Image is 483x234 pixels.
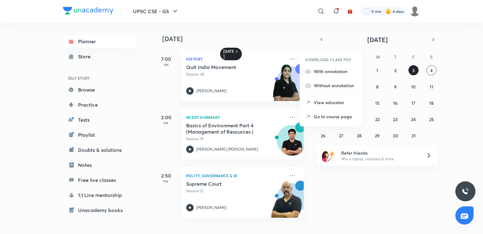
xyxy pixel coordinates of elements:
[411,84,416,90] abbr: October 10, 2025
[63,83,136,96] a: Browse
[408,130,419,141] button: October 31, 2025
[411,100,415,106] abbr: October 17, 2025
[196,88,227,94] p: [PERSON_NAME]
[375,116,380,122] abbr: October 22, 2025
[196,146,258,152] p: [PERSON_NAME] [PERSON_NAME]
[318,130,328,141] button: October 26, 2025
[429,116,434,122] abbr: October 25, 2025
[345,6,355,16] button: avatar
[186,72,285,77] p: Session 38
[186,136,285,142] p: Session 19
[429,100,434,106] abbr: October 18, 2025
[357,133,362,139] abbr: October 28, 2025
[411,116,416,122] abbr: October 24, 2025
[394,67,397,73] abbr: October 2, 2025
[411,133,416,139] abbr: October 31, 2025
[63,98,136,111] a: Practice
[354,130,364,141] button: October 28, 2025
[393,133,398,139] abbr: October 30, 2025
[186,114,285,121] p: NCERT Summary
[372,82,382,92] button: October 8, 2025
[426,65,436,75] button: October 4, 2025
[393,100,397,106] abbr: October 16, 2025
[63,73,136,83] h6: SELF STUDY
[339,133,343,139] abbr: October 27, 2025
[314,68,357,75] p: With annotation
[372,65,382,75] button: October 1, 2025
[376,67,378,73] abbr: October 1, 2025
[390,65,400,75] button: October 2, 2025
[372,114,382,124] button: October 22, 2025
[393,116,398,122] abbr: October 23, 2025
[186,122,264,135] h5: Basics of Environment Part 4 (Management of Resources )
[162,35,310,43] h4: [DATE]
[153,63,179,66] p: AM
[322,149,335,162] img: referral
[426,82,436,92] button: October 11, 2025
[412,54,415,60] abbr: Friday
[63,144,136,156] a: Doubts & solutions
[408,82,419,92] button: October 10, 2025
[321,133,325,139] abbr: October 26, 2025
[63,129,136,141] a: Playlist
[186,64,264,70] h5: Quit India Movement
[63,7,114,14] img: Company Logo
[462,188,469,195] img: ttu
[129,5,183,18] button: UPSC CSE - GS
[223,49,234,59] h6: [DATE]
[336,130,346,141] button: October 27, 2025
[375,133,380,139] abbr: October 29, 2025
[314,99,357,106] p: View educator
[63,204,136,216] a: Unacademy books
[390,82,400,92] button: October 9, 2025
[430,54,433,60] abbr: Saturday
[372,98,382,108] button: October 15, 2025
[341,156,419,162] p: Win a laptop, vouchers & more
[269,64,304,107] img: unacademy
[408,65,419,75] button: October 3, 2025
[78,53,94,60] div: Store
[314,113,357,120] p: Go to course page
[305,57,351,62] h6: DOWNLOAD CLASS PDF
[153,172,179,179] h5: 2:50
[430,84,433,90] abbr: October 11, 2025
[430,67,433,73] abbr: October 4, 2025
[277,128,307,158] img: Avatar
[63,159,136,171] a: Notes
[63,7,114,16] a: Company Logo
[367,35,388,44] span: [DATE]
[196,205,227,210] p: [PERSON_NAME]
[376,84,379,90] abbr: October 8, 2025
[63,114,136,126] a: Tests
[426,98,436,108] button: October 18, 2025
[314,82,357,89] p: Without annotation
[186,55,285,63] p: History
[63,35,136,48] a: Planner
[376,54,380,60] abbr: Wednesday
[412,67,415,73] abbr: October 3, 2025
[385,8,391,14] img: streak
[394,54,397,60] abbr: Thursday
[186,172,285,179] p: Polity, Governance & IR
[153,114,179,121] h5: 2:00
[426,114,436,124] button: October 25, 2025
[186,188,285,194] p: Session 21
[63,189,136,201] a: 1:1 Live mentorship
[186,181,264,187] h5: Supreme Court
[326,35,429,44] button: [DATE]
[153,55,179,63] h5: 7:00
[390,98,400,108] button: October 16, 2025
[269,181,304,224] img: unacademy
[341,150,419,156] h6: Refer friends
[390,130,400,141] button: October 30, 2025
[390,114,400,124] button: October 23, 2025
[408,114,419,124] button: October 24, 2025
[63,174,136,186] a: Free live classes
[408,98,419,108] button: October 17, 2025
[347,8,353,14] img: avatar
[63,50,136,63] a: Store
[409,6,420,17] img: Harshal Vilhekar
[372,130,382,141] button: October 29, 2025
[394,84,397,90] abbr: October 9, 2025
[153,179,179,183] p: PM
